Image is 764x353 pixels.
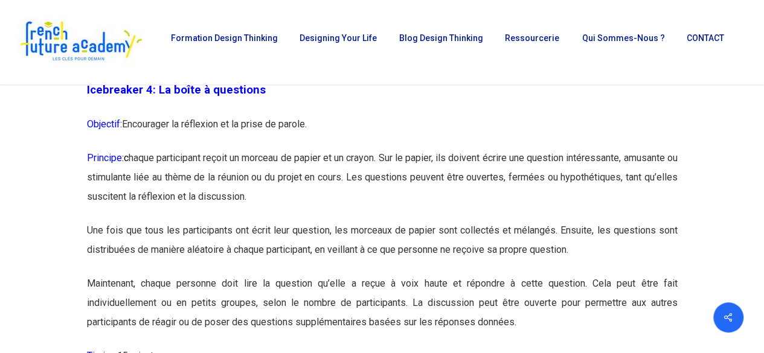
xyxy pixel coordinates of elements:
[687,33,724,43] span: CONTACT
[87,152,129,164] span: Principe:
[505,33,559,43] span: Ressourcerie
[294,34,381,51] a: Designing Your Life
[499,34,563,51] a: Ressourcerie
[576,34,668,51] a: Qui sommes-nous ?
[124,152,129,164] span: c
[681,34,729,51] a: CONTACT
[87,148,678,221] p: haque participant reçoit un morceau de papier et un crayon. Sur le papier, ils doivent écrire une...
[87,115,678,148] p: Encourager la réflexion et la prise de parole.
[87,83,266,97] span: Icebreaker 4: La boîte à questions
[87,274,678,346] p: Maintenant, chaque personne doit lire la question qu’elle a reçue à voix haute et répondre à cett...
[582,33,664,43] span: Qui sommes-nous ?
[87,221,678,274] p: Une fois que tous les participants ont écrit leur question, les morceaux de papier sont collectés...
[399,33,483,43] span: Blog Design Thinking
[300,33,377,43] span: Designing Your Life
[393,34,487,51] a: Blog Design Thinking
[171,33,278,43] span: Formation Design Thinking
[87,118,122,130] span: Objectif:
[165,34,281,51] a: Formation Design Thinking
[17,18,144,66] img: French Future Academy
